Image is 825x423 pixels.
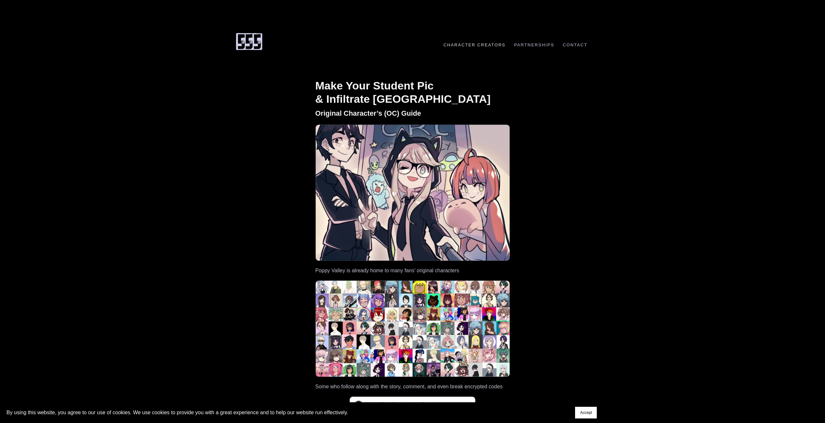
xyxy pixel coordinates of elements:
p: Poppy Valley is already home to many fans’ original characters [315,267,510,274]
a: Partnerships [511,42,558,47]
h1: Make Your Student Pic & Infiltrate [GEOGRAPHIC_DATA] [315,79,510,106]
a: Contact [560,42,591,47]
a: Character Creators [440,42,509,47]
p: Some who follow along with the story, comment, and even break encrypted codes [315,383,510,390]
img: 555 Comic [234,32,264,51]
span: Accept [580,410,592,415]
button: Accept [575,407,597,418]
p: By using this website, you agree to our use of cookies. We use cookies to provide you with a grea... [6,408,348,417]
a: 555 Comic [234,36,264,46]
h2: Original Character’s (OC) Guide [315,109,510,118]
